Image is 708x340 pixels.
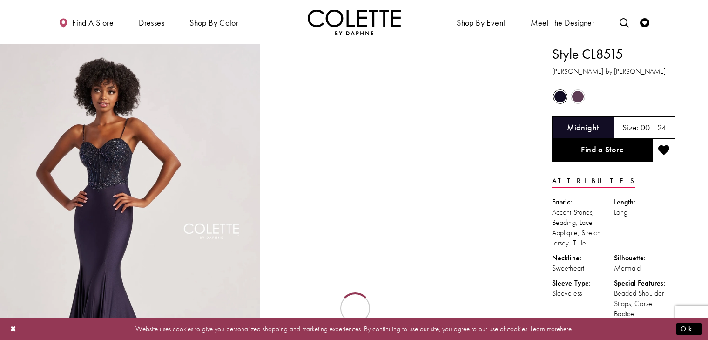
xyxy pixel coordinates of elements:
[454,9,507,35] span: Shop By Event
[457,18,505,27] span: Shop By Event
[614,253,676,263] div: Silhouette:
[552,197,614,207] div: Fabric:
[641,123,667,132] h5: 00 - 24
[528,9,597,35] a: Meet the designer
[552,253,614,263] div: Neckline:
[187,9,241,35] span: Shop by color
[552,88,675,106] div: Product color controls state depends on size chosen
[56,9,116,35] a: Find a store
[72,18,114,27] span: Find a store
[560,324,572,333] a: here
[552,88,568,105] div: Midnight
[638,9,652,35] a: Check Wishlist
[552,174,635,188] a: Attributes
[189,18,238,27] span: Shop by color
[552,288,614,299] div: Sleeveless
[552,44,675,64] h1: Style CL8515
[622,122,639,133] span: Size:
[614,197,676,207] div: Length:
[652,139,675,162] button: Add to wishlist
[570,88,586,105] div: Plum
[552,263,614,273] div: Sweetheart
[614,278,676,288] div: Special Features:
[308,9,401,35] img: Colette by Daphne
[552,139,652,162] a: Find a Store
[139,18,164,27] span: Dresses
[531,18,595,27] span: Meet the designer
[617,9,631,35] a: Toggle search
[676,323,702,335] button: Submit Dialog
[614,207,676,218] div: Long
[136,9,167,35] span: Dresses
[614,288,676,319] div: Beaded Shoulder Straps, Corset Bodice
[552,66,675,77] h3: [PERSON_NAME] by [PERSON_NAME]
[308,9,401,35] a: Visit Home Page
[6,321,21,337] button: Close Dialog
[567,123,599,132] h5: Chosen color
[67,323,641,335] p: Website uses cookies to give you personalized shopping and marketing experiences. By continuing t...
[614,263,676,273] div: Mermaid
[552,207,614,248] div: Accent Stones, Beading, Lace Applique, Stretch Jersey, Tulle
[552,278,614,288] div: Sleeve Type:
[264,44,524,174] video: Style CL8515 Colette by Daphne #1 autoplay loop mute video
